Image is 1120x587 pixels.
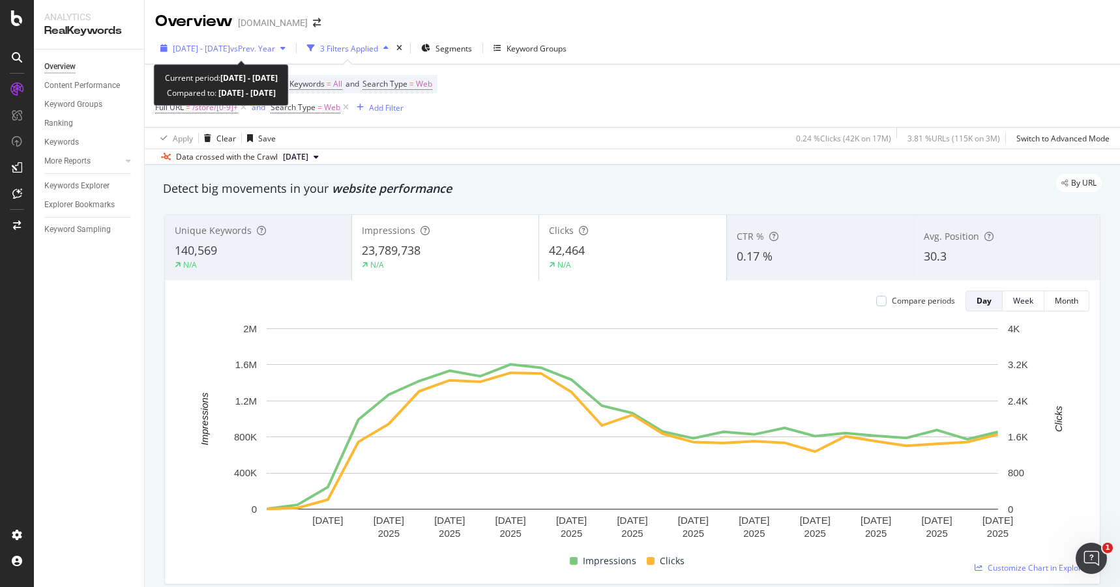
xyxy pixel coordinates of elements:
[235,359,257,370] text: 1.6M
[660,553,685,569] span: Clicks
[278,149,324,165] button: [DATE]
[234,467,257,478] text: 400K
[192,98,238,117] span: /store/[0-9]+
[1008,395,1028,407] text: 2.4K
[988,562,1089,573] span: Customize Chart in Explorer
[1008,467,1024,478] text: 800
[924,230,979,242] span: Avg. Position
[44,117,135,130] a: Ranking
[252,101,265,113] button: and
[271,102,316,113] span: Search Type
[1076,543,1107,574] iframe: Intercom live chat
[44,223,135,236] a: Keyword Sampling
[44,179,135,193] a: Keywords Explorer
[549,224,574,236] span: Clicks
[434,515,465,526] text: [DATE]
[44,136,135,149] a: Keywords
[561,528,582,539] text: 2025
[216,133,236,144] div: Clear
[800,515,831,526] text: [DATE]
[739,515,769,526] text: [DATE]
[44,198,115,212] div: Explorer Bookmarks
[173,43,230,54] span: [DATE] - [DATE]
[362,224,415,236] span: Impressions
[556,515,587,526] text: [DATE]
[1008,323,1020,334] text: 4K
[44,23,134,38] div: RealKeywords
[44,79,120,93] div: Content Performance
[1008,359,1028,370] text: 3.2K
[1056,174,1102,192] div: legacy label
[369,102,404,113] div: Add Filter
[44,136,79,149] div: Keywords
[320,43,378,54] div: 3 Filters Applied
[1008,431,1028,442] text: 1.6K
[737,248,773,264] span: 0.17 %
[924,248,947,264] span: 30.3
[1011,128,1110,149] button: Switch to Advanced Mode
[167,85,276,100] div: Compared to:
[44,117,73,130] div: Ranking
[44,154,122,168] a: More Reports
[861,515,891,526] text: [DATE]
[1102,543,1113,553] span: 1
[1003,291,1044,311] button: Week
[317,102,322,113] span: =
[977,295,992,306] div: Day
[416,38,477,59] button: Segments
[44,154,91,168] div: More Reports
[488,38,572,59] button: Keyword Groups
[439,528,460,539] text: 2025
[362,242,420,258] span: 23,789,738
[289,78,325,89] span: Keywords
[409,78,414,89] span: =
[220,72,278,83] b: [DATE] - [DATE]
[313,18,321,27] div: arrow-right-arrow-left
[175,242,217,258] span: 140,569
[495,515,526,526] text: [DATE]
[173,133,193,144] div: Apply
[683,528,704,539] text: 2025
[907,133,1000,144] div: 3.81 % URLs ( 115K on 3M )
[333,75,342,93] span: All
[44,198,135,212] a: Explorer Bookmarks
[230,43,275,54] span: vs Prev. Year
[283,151,308,163] span: 2025 Aug. 25th
[865,528,887,539] text: 2025
[44,60,76,74] div: Overview
[155,128,193,149] button: Apply
[235,395,257,407] text: 1.2M
[435,43,472,54] span: Segments
[982,515,1013,526] text: [DATE]
[324,98,340,117] span: Web
[1071,179,1097,187] span: By URL
[186,102,190,113] span: =
[44,223,111,236] div: Keyword Sampling
[44,98,135,111] a: Keyword Groups
[1055,295,1078,306] div: Month
[44,79,135,93] a: Content Performance
[921,515,952,526] text: [DATE]
[965,291,1003,311] button: Day
[165,70,278,85] div: Current period:
[374,515,404,526] text: [DATE]
[243,323,257,334] text: 2M
[327,78,331,89] span: =
[394,42,405,55] div: times
[242,128,276,149] button: Save
[370,259,384,270] div: N/A
[351,100,404,115] button: Add Filter
[238,16,308,29] div: [DOMAIN_NAME]
[583,553,636,569] span: Impressions
[155,10,233,33] div: Overview
[678,515,709,526] text: [DATE]
[743,528,765,539] text: 2025
[1008,504,1013,515] text: 0
[804,528,826,539] text: 2025
[975,562,1089,573] a: Customize Chart in Explorer
[1016,133,1110,144] div: Switch to Advanced Mode
[796,133,891,144] div: 0.24 % Clicks ( 42K on 17M )
[416,75,432,93] span: Web
[621,528,643,539] text: 2025
[44,60,135,74] a: Overview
